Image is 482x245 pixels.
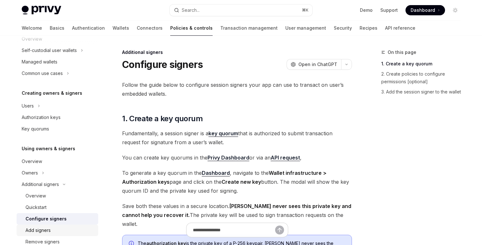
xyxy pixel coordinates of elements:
[22,158,42,165] div: Overview
[22,145,75,152] h5: Using owners & signers
[26,204,47,211] div: Quickstart
[22,169,38,177] div: Owners
[26,215,67,223] div: Configure signers
[17,202,98,213] a: Quickstart
[22,20,42,36] a: Welcome
[22,70,63,77] div: Common use cases
[170,4,312,16] button: Open search
[22,47,77,54] div: Self-custodial user wallets
[388,48,416,56] span: On this page
[122,202,352,228] span: Save both these values in a secure location. The private key will be used to sign transaction req...
[22,6,61,15] img: light logo
[287,59,341,70] button: Open in ChatGPT
[298,61,337,68] span: Open in ChatGPT
[122,59,203,70] h1: Configure signers
[208,154,249,161] a: Privy Dashboard
[17,213,98,225] a: Configure signers
[202,170,230,176] a: Dashboard
[122,49,352,56] div: Additional signers
[381,87,465,97] a: 3. Add the session signer to the wallet
[22,58,57,66] div: Managed wallets
[405,5,445,15] a: Dashboard
[50,20,64,36] a: Basics
[381,69,465,87] a: 2. Create policies to configure permissions [optional]
[182,6,200,14] div: Search...
[22,114,61,121] div: Authorization keys
[381,59,465,69] a: 1. Create a key quorum
[17,190,98,202] a: Overview
[334,20,352,36] a: Security
[22,102,34,110] div: Users
[193,223,275,237] input: Ask a question...
[17,167,98,179] button: Toggle Owners section
[275,226,284,234] button: Send message
[17,56,98,68] a: Managed wallets
[220,20,278,36] a: Transaction management
[450,5,460,15] button: Toggle dark mode
[302,8,309,13] span: ⌘ K
[360,7,373,13] a: Demo
[122,129,352,147] span: Fundamentally, a session signer is a that is authorized to submit transaction request for signatu...
[122,153,352,162] span: You can create key quorums in the or via an ,
[26,226,51,234] div: Add signers
[285,20,326,36] a: User management
[22,125,49,133] div: Key quorums
[170,20,213,36] a: Policies & controls
[17,100,98,112] button: Toggle Users section
[72,20,105,36] a: Authentication
[17,123,98,135] a: Key quorums
[122,114,203,124] span: 1. Create a key quorum
[208,130,238,137] a: key quorum
[122,203,351,218] strong: [PERSON_NAME] never sees this private key and cannot help you recover it.
[122,168,352,195] span: To generate a key quorum in the , navigate to the page and click on the button. The modal will sh...
[22,89,82,97] h5: Creating owners & signers
[17,225,98,236] a: Add signers
[17,156,98,167] a: Overview
[113,20,129,36] a: Wallets
[17,45,98,56] button: Toggle Self-custodial user wallets section
[411,7,435,13] span: Dashboard
[385,20,415,36] a: API reference
[380,7,398,13] a: Support
[17,68,98,79] button: Toggle Common use cases section
[26,192,46,200] div: Overview
[17,179,98,190] button: Toggle Additional signers section
[122,80,352,98] span: Follow the guide below to configure session signers your app can use to transact on user’s embedd...
[137,20,163,36] a: Connectors
[360,20,377,36] a: Recipes
[271,154,300,161] a: API request
[17,112,98,123] a: Authorization keys
[22,181,59,188] div: Additional signers
[222,179,261,185] strong: Create new key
